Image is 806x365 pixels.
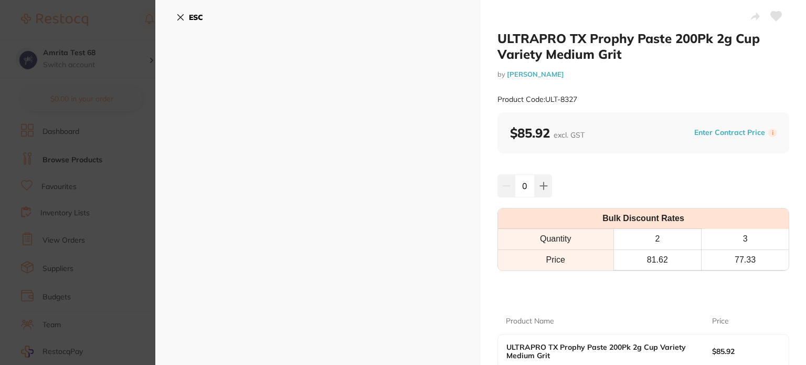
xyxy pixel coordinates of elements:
small: by [497,70,789,78]
b: $85.92 [712,347,773,356]
b: $85.92 [510,125,585,141]
th: Quantity [498,229,613,249]
b: ESC [189,13,203,22]
p: Price [712,316,729,327]
th: 2 [613,229,702,249]
b: ULTRAPRO TX Prophy Paste 200Pk 2g Cup Variety Medium Grit [506,343,691,360]
span: excl. GST [554,130,585,140]
th: 3 [702,229,789,249]
button: ESC [176,8,203,26]
h2: ULTRAPRO TX Prophy Paste 200Pk 2g Cup Variety Medium Grit [497,30,789,62]
label: i [768,129,777,137]
a: [PERSON_NAME] [507,70,564,78]
th: Bulk Discount Rates [498,208,789,229]
td: Price [498,249,613,270]
th: 81.62 [613,249,702,270]
p: Product Name [506,316,554,327]
small: Product Code: ULT-8327 [497,95,577,104]
button: Enter Contract Price [691,128,768,138]
th: 77.33 [702,249,789,270]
